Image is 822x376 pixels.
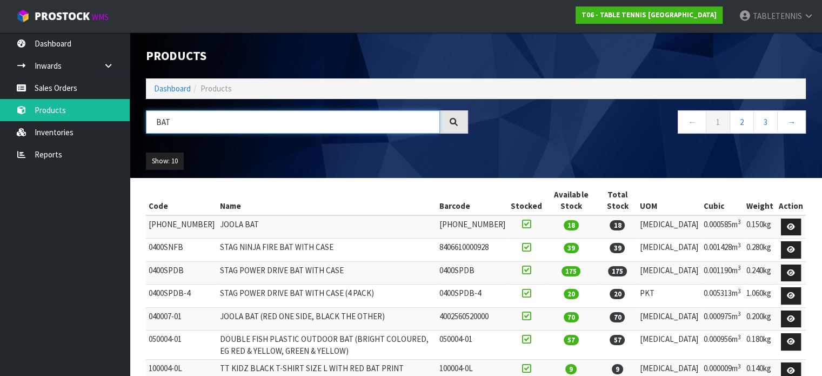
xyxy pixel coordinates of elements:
[217,261,437,285] td: STAG POWER DRIVE BAT WITH CASE
[146,186,217,215] th: Code
[610,220,625,230] span: 18
[738,241,741,249] sup: 3
[484,110,806,137] nav: Page navigation
[146,307,217,331] td: 040007-01
[146,215,217,239] td: [PHONE_NUMBER]
[437,307,508,331] td: 4002560520000
[565,364,577,374] span: 9
[146,331,217,360] td: 050004-01
[217,307,437,331] td: JOOLA BAT (RED ONE SIDE, BLACK THE OTHER)
[146,261,217,285] td: 0400SPDB
[154,83,191,94] a: Dashboard
[738,333,741,341] sup: 3
[608,266,627,276] span: 175
[701,239,744,262] td: 0.001428m
[92,12,109,22] small: WMS
[217,285,437,308] td: STAG POWER DRIVE BAT WITH CASE (4 PACK)
[217,331,437,360] td: DOUBLE FISH PLASTIC OUTDOOR BAT (BRIGHT COLOURED, EG RED & YELLOW, GREEN & YELLOW)
[582,10,717,19] strong: T06 - TABLE TENNIS [GEOGRAPHIC_DATA]
[437,285,508,308] td: 0400SPDB-4
[744,215,776,239] td: 0.150kg
[637,331,701,360] td: [MEDICAL_DATA]
[508,186,545,215] th: Stocked
[564,243,579,253] span: 39
[201,83,232,94] span: Products
[637,307,701,331] td: [MEDICAL_DATA]
[564,335,579,345] span: 57
[637,239,701,262] td: [MEDICAL_DATA]
[744,261,776,285] td: 0.240kg
[744,331,776,360] td: 0.180kg
[701,285,744,308] td: 0.005313m
[701,331,744,360] td: 0.000956m
[701,261,744,285] td: 0.001190m
[217,186,437,215] th: Name
[562,266,580,276] span: 175
[753,110,778,134] a: 3
[706,110,730,134] a: 1
[637,261,701,285] td: [MEDICAL_DATA]
[730,110,754,134] a: 2
[744,307,776,331] td: 0.200kg
[146,49,468,62] h1: Products
[738,264,741,272] sup: 3
[437,215,508,239] td: [PHONE_NUMBER]
[678,110,706,134] a: ←
[744,186,776,215] th: Weight
[777,110,806,134] a: →
[598,186,637,215] th: Total Stock
[437,186,508,215] th: Barcode
[637,285,701,308] td: PKT
[146,153,184,170] button: Show: 10
[437,261,508,285] td: 0400SPDB
[217,239,437,262] td: STAG NINJA FIRE BAT WITH CASE
[217,215,437,239] td: JOOLA BAT
[738,310,741,318] sup: 3
[437,239,508,262] td: 8406610000928
[744,239,776,262] td: 0.280kg
[564,289,579,299] span: 20
[744,285,776,308] td: 1.060kg
[738,218,741,226] sup: 3
[146,285,217,308] td: 0400SPDB-4
[612,364,623,374] span: 9
[564,312,579,322] span: 70
[753,11,802,21] span: TABLETENNIS
[637,186,701,215] th: UOM
[610,289,625,299] span: 20
[16,9,30,23] img: cube-alt.png
[776,186,806,215] th: Action
[738,287,741,295] sup: 3
[146,110,440,134] input: Search products
[701,186,744,215] th: Cubic
[610,335,625,345] span: 57
[701,307,744,331] td: 0.000975m
[35,9,90,23] span: ProStock
[564,220,579,230] span: 18
[701,215,744,239] td: 0.000585m
[610,243,625,253] span: 39
[610,312,625,322] span: 70
[437,331,508,360] td: 050004-01
[545,186,598,215] th: Available Stock
[738,362,741,370] sup: 3
[637,215,701,239] td: [MEDICAL_DATA]
[146,239,217,262] td: 0400SNFB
